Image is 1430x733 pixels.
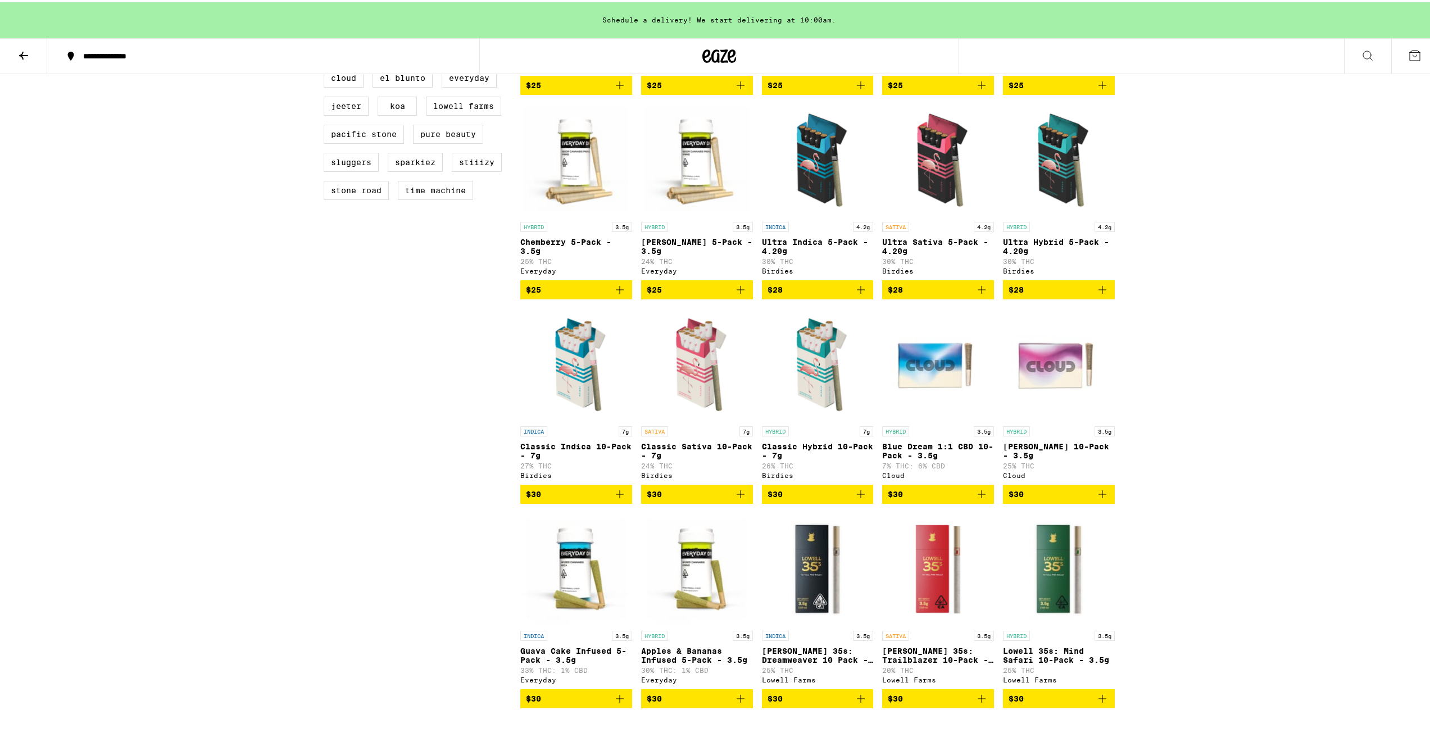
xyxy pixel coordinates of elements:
[641,460,753,467] p: 24% THC
[762,440,874,458] p: Classic Hybrid 10-Pack - 7g
[641,424,668,434] p: SATIVA
[373,66,433,85] label: El Blunto
[612,220,632,230] p: 3.5g
[1003,235,1115,253] p: Ultra Hybrid 5-Pack - 4.20g
[974,424,994,434] p: 3.5g
[520,470,632,477] div: Birdies
[762,306,874,418] img: Birdies - Classic Hybrid 10-Pack - 7g
[641,664,753,672] p: 30% THC: 1% CBD
[762,674,874,681] div: Lowell Farms
[1003,306,1115,482] a: Open page for Runtz 10-Pack - 3.5g from Cloud
[526,79,541,88] span: $25
[762,687,874,706] button: Add to bag
[882,424,909,434] p: HYBRID
[974,629,994,639] p: 3.5g
[733,220,753,230] p: 3.5g
[762,220,789,230] p: INDICA
[520,511,632,687] a: Open page for Guava Cake Infused 5-Pack - 3.5g from Everyday
[762,306,874,482] a: Open page for Classic Hybrid 10-Pack - 7g from Birdies
[641,629,668,639] p: HYBRID
[520,102,632,278] a: Open page for Chemberry 5-Pack - 3.5g from Everyday
[1003,664,1115,672] p: 25% THC
[1003,74,1115,93] button: Add to bag
[520,674,632,681] div: Everyday
[882,74,994,93] button: Add to bag
[520,306,632,418] img: Birdies - Classic Indica 10-Pack - 7g
[882,482,994,502] button: Add to bag
[1003,256,1115,263] p: 30% THC
[882,470,994,477] div: Cloud
[641,440,753,458] p: Classic Sativa 10-Pack - 7g
[612,629,632,639] p: 3.5g
[762,102,874,214] img: Birdies - Ultra Indica 5-Pack - 4.20g
[641,644,753,662] p: Apples & Bananas Infused 5-Pack - 3.5g
[888,283,903,292] span: $28
[1003,102,1115,214] img: Birdies - Ultra Hybrid 5-Pack - 4.20g
[1095,629,1115,639] p: 3.5g
[882,102,994,214] img: Birdies - Ultra Sativa 5-Pack - 4.20g
[647,488,662,497] span: $30
[768,283,783,292] span: $28
[888,79,903,88] span: $25
[324,179,389,198] label: Stone Road
[526,692,541,701] span: $30
[1095,424,1115,434] p: 3.5g
[641,102,753,278] a: Open page for Papaya Kush 5-Pack - 3.5g from Everyday
[1003,278,1115,297] button: Add to bag
[520,664,632,672] p: 33% THC: 1% CBD
[641,278,753,297] button: Add to bag
[882,220,909,230] p: SATIVA
[641,306,753,482] a: Open page for Classic Sativa 10-Pack - 7g from Birdies
[882,306,994,418] img: Cloud - Blue Dream 1:1 CBD 10-Pack - 3.5g
[520,440,632,458] p: Classic Indica 10-Pack - 7g
[882,511,994,623] img: Lowell Farms - Lowell 35s: Trailblazer 10-Pack - 3.5g
[452,151,502,170] label: STIIIZY
[442,66,497,85] label: Everyday
[762,74,874,93] button: Add to bag
[1003,511,1115,623] img: Lowell Farms - Lowell 35s: Mind Safari 10-Pack - 3.5g
[520,278,632,297] button: Add to bag
[520,102,632,214] img: Everyday - Chemberry 5-Pack - 3.5g
[520,511,632,623] img: Everyday - Guava Cake Infused 5-Pack - 3.5g
[1003,470,1115,477] div: Cloud
[1003,674,1115,681] div: Lowell Farms
[762,629,789,639] p: INDICA
[324,94,369,113] label: Jeeter
[882,235,994,253] p: Ultra Sativa 5-Pack - 4.20g
[1003,424,1030,434] p: HYBRID
[882,278,994,297] button: Add to bag
[1003,102,1115,278] a: Open page for Ultra Hybrid 5-Pack - 4.20g from Birdies
[520,460,632,467] p: 27% THC
[520,265,632,272] div: Everyday
[520,306,632,482] a: Open page for Classic Indica 10-Pack - 7g from Birdies
[882,674,994,681] div: Lowell Farms
[1009,283,1024,292] span: $28
[426,94,501,113] label: Lowell Farms
[641,265,753,272] div: Everyday
[1009,692,1024,701] span: $30
[1003,265,1115,272] div: Birdies
[641,235,753,253] p: [PERSON_NAME] 5-Pack - 3.5g
[762,265,874,272] div: Birdies
[526,488,541,497] span: $30
[324,151,379,170] label: Sluggers
[882,440,994,458] p: Blue Dream 1:1 CBD 10-Pack - 3.5g
[647,79,662,88] span: $25
[413,122,483,142] label: Pure Beauty
[526,283,541,292] span: $25
[882,102,994,278] a: Open page for Ultra Sativa 5-Pack - 4.20g from Birdies
[324,122,404,142] label: Pacific Stone
[520,644,632,662] p: Guava Cake Infused 5-Pack - 3.5g
[762,664,874,672] p: 25% THC
[1003,629,1030,639] p: HYBRID
[378,94,417,113] label: Koa
[739,424,753,434] p: 7g
[860,424,873,434] p: 7g
[1003,511,1115,687] a: Open page for Lowell 35s: Mind Safari 10-Pack - 3.5g from Lowell Farms
[762,460,874,467] p: 26% THC
[520,74,632,93] button: Add to bag
[641,256,753,263] p: 24% THC
[882,511,994,687] a: Open page for Lowell 35s: Trailblazer 10-Pack - 3.5g from Lowell Farms
[762,235,874,253] p: Ultra Indica 5-Pack - 4.20g
[324,66,364,85] label: Cloud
